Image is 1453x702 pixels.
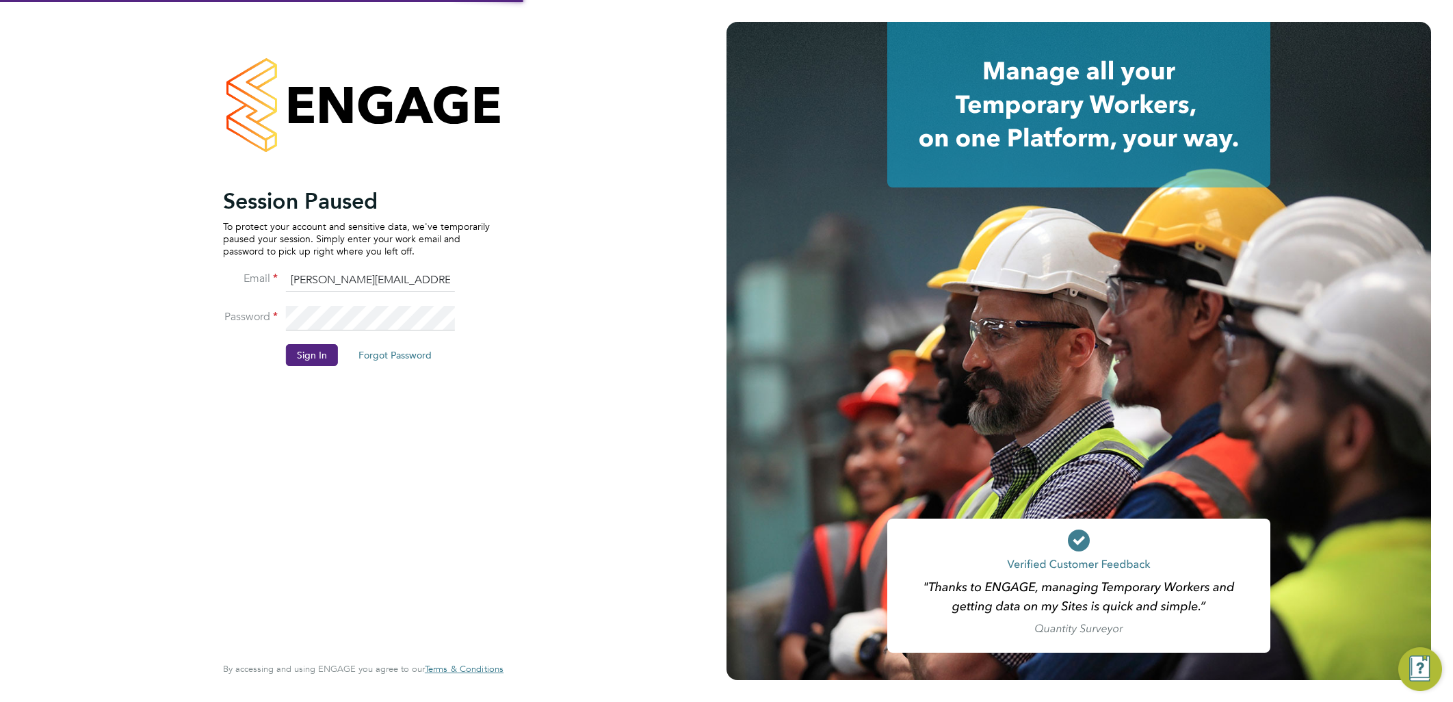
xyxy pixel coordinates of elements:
[223,310,278,324] label: Password
[1398,647,1442,691] button: Engage Resource Center
[223,663,503,675] span: By accessing and using ENGAGE you agree to our
[223,187,490,215] h2: Session Paused
[286,344,338,366] button: Sign In
[223,272,278,286] label: Email
[348,344,443,366] button: Forgot Password
[425,664,503,675] a: Terms & Conditions
[223,220,490,258] p: To protect your account and sensitive data, we've temporarily paused your session. Simply enter y...
[286,268,455,293] input: Enter your work email...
